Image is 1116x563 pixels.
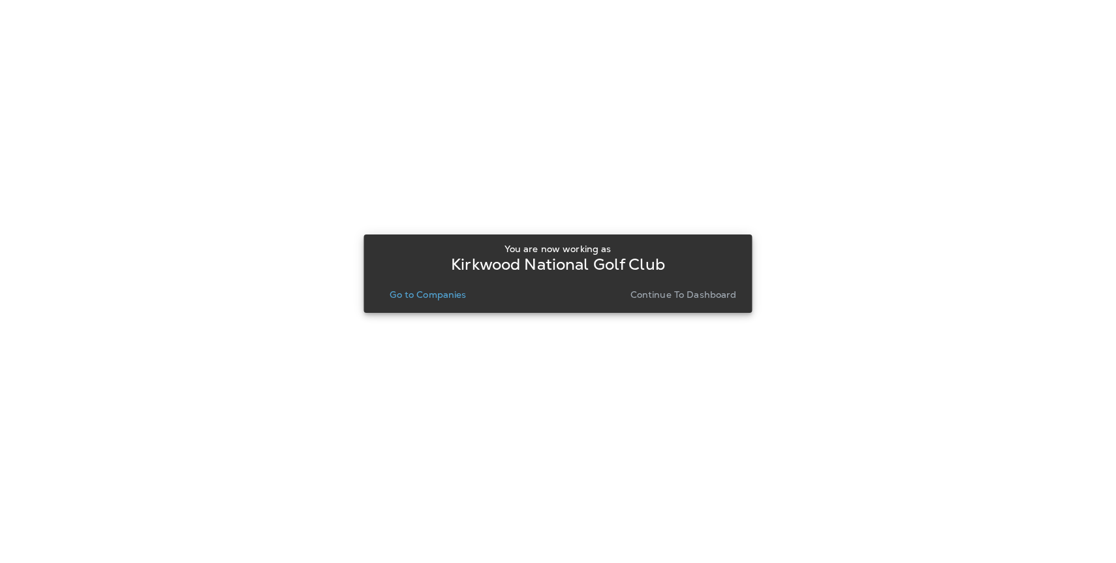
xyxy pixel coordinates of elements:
p: Continue to Dashboard [630,289,737,300]
p: You are now working as [504,244,611,254]
p: Kirkwood National Golf Club [451,259,665,270]
button: Go to Companies [384,285,471,304]
button: Continue to Dashboard [625,285,742,304]
p: Go to Companies [390,289,466,300]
